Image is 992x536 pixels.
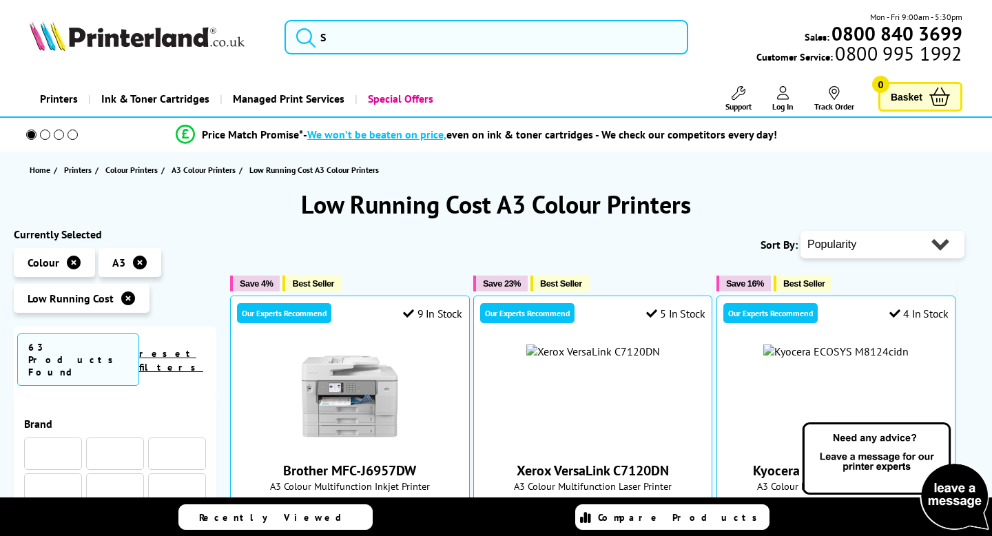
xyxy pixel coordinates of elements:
[878,82,962,112] a: Basket 0
[575,504,769,530] a: Compare Products
[517,462,669,480] a: Xerox VersaLink C7120DN
[94,481,136,498] a: Canon
[28,291,114,305] span: Low Running Cost
[403,307,462,320] div: 9 In Stock
[598,511,765,524] span: Compare Products
[726,278,764,289] span: Save 16%
[774,276,832,291] button: Best Seller
[723,303,818,323] div: Our Experts Recommend
[772,101,794,112] span: Log In
[172,163,239,177] a: A3 Colour Printers
[829,27,962,40] a: 0800 840 3699
[94,445,136,462] a: Kyocera
[30,163,54,177] a: Home
[530,276,589,291] button: Best Seller
[646,307,705,320] div: 5 In Stock
[761,238,798,251] span: Sort By:
[32,481,74,498] a: HP
[725,101,752,112] span: Support
[889,307,949,320] div: 4 In Stock
[30,81,88,116] a: Printers
[355,81,444,116] a: Special Offers
[725,86,752,112] a: Support
[178,504,373,530] a: Recently Viewed
[298,344,402,448] img: Brother MFC-J6957DW
[480,303,575,323] div: Our Experts Recommend
[172,163,236,177] span: A3 Colour Printers
[872,76,889,93] span: 0
[716,276,771,291] button: Save 16%
[756,47,962,63] span: Customer Service:
[14,188,978,220] h1: Low Running Cost A3 Colour Printers
[283,462,416,480] a: Brother MFC-J6957DW
[105,163,161,177] a: Colour Printers
[30,21,267,54] a: Printerland Logo
[540,278,582,289] span: Best Seller
[156,445,198,462] a: Epson
[285,20,688,54] input: S
[17,333,139,386] span: 63 Products Found
[24,417,206,431] span: Brand
[833,47,962,60] span: 0800 995 1992
[101,81,209,116] span: Ink & Toner Cartridges
[7,123,946,147] li: modal_Promise
[64,163,92,177] span: Printers
[199,511,355,524] span: Recently Viewed
[32,445,74,462] a: Xerox
[249,165,379,175] span: Low Running Cost A3 Colour Printers
[105,163,158,177] span: Colour Printers
[298,437,402,451] a: Brother MFC-J6957DW
[88,81,220,116] a: Ink & Toner Cartridges
[30,21,245,51] img: Printerland Logo
[307,127,446,141] span: We won’t be beaten on price,
[240,278,273,289] span: Save 4%
[526,344,660,358] img: Xerox VersaLink C7120DN
[112,256,125,269] span: A3
[763,344,909,358] img: Kyocera ECOSYS M8124cidn
[483,278,521,289] span: Save 23%
[292,278,334,289] span: Best Seller
[14,227,216,241] div: Currently Selected
[473,276,528,291] button: Save 23%
[230,276,280,291] button: Save 4%
[237,303,331,323] div: Our Experts Recommend
[772,86,794,112] a: Log In
[481,480,705,493] span: A3 Colour Multifunction Laser Printer
[139,347,203,373] a: reset filters
[805,30,829,43] span: Sales:
[870,10,962,23] span: Mon - Fri 9:00am - 5:30pm
[831,21,962,46] b: 0800 840 3699
[282,276,341,291] button: Best Seller
[303,127,777,141] div: - even on ink & toner cartridges - We check our competitors every day!
[28,256,59,269] span: Colour
[156,481,198,498] a: Brother
[783,278,825,289] span: Best Seller
[202,127,303,141] span: Price Match Promise*
[753,462,919,480] a: Kyocera ECOSYS M8124cidn
[799,420,992,533] img: Open Live Chat window
[891,87,922,106] span: Basket
[220,81,355,116] a: Managed Print Services
[238,480,462,493] span: A3 Colour Multifunction Inkjet Printer
[64,163,95,177] a: Printers
[814,86,854,112] a: Track Order
[724,480,949,493] span: A3 Colour Multifunction Laser Printer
